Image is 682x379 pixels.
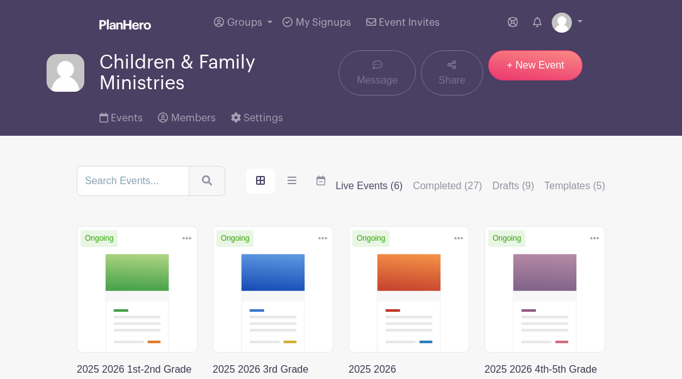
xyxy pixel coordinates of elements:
img: default-ce2991bfa6775e67f084385cd625a349d9dcbb7a52a09fb2fda1e96e2d18dcdb.png [47,54,84,92]
a: Members [158,96,215,136]
div: order and view [246,168,335,194]
span: Settings [243,113,283,123]
span: Members [171,113,216,123]
span: Share [439,73,466,88]
span: Events [111,113,143,123]
a: Message [338,50,415,96]
label: Drafts (9) [492,179,534,194]
label: Live Events (6) [335,179,403,194]
span: My Signups [296,18,351,28]
a: Events [99,96,143,136]
label: Templates (5) [544,179,605,194]
img: default-ce2991bfa6775e67f084385cd625a349d9dcbb7a52a09fb2fda1e96e2d18dcdb.png [552,13,572,33]
a: Settings [231,96,283,136]
a: + New Event [488,50,583,80]
a: Share [421,50,483,96]
img: logo_white-6c42ec7e38ccf1d336a20a19083b03d10ae64f83f12c07503d8b9e83406b4c7d.svg [99,19,151,30]
label: Completed (27) [413,179,482,194]
input: Search Events... [77,166,189,196]
span: Message [357,73,398,88]
span: Children & Family Ministries [99,52,338,94]
div: filters [335,179,605,194]
span: Groups [227,18,262,28]
span: Event Invites [379,18,440,28]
